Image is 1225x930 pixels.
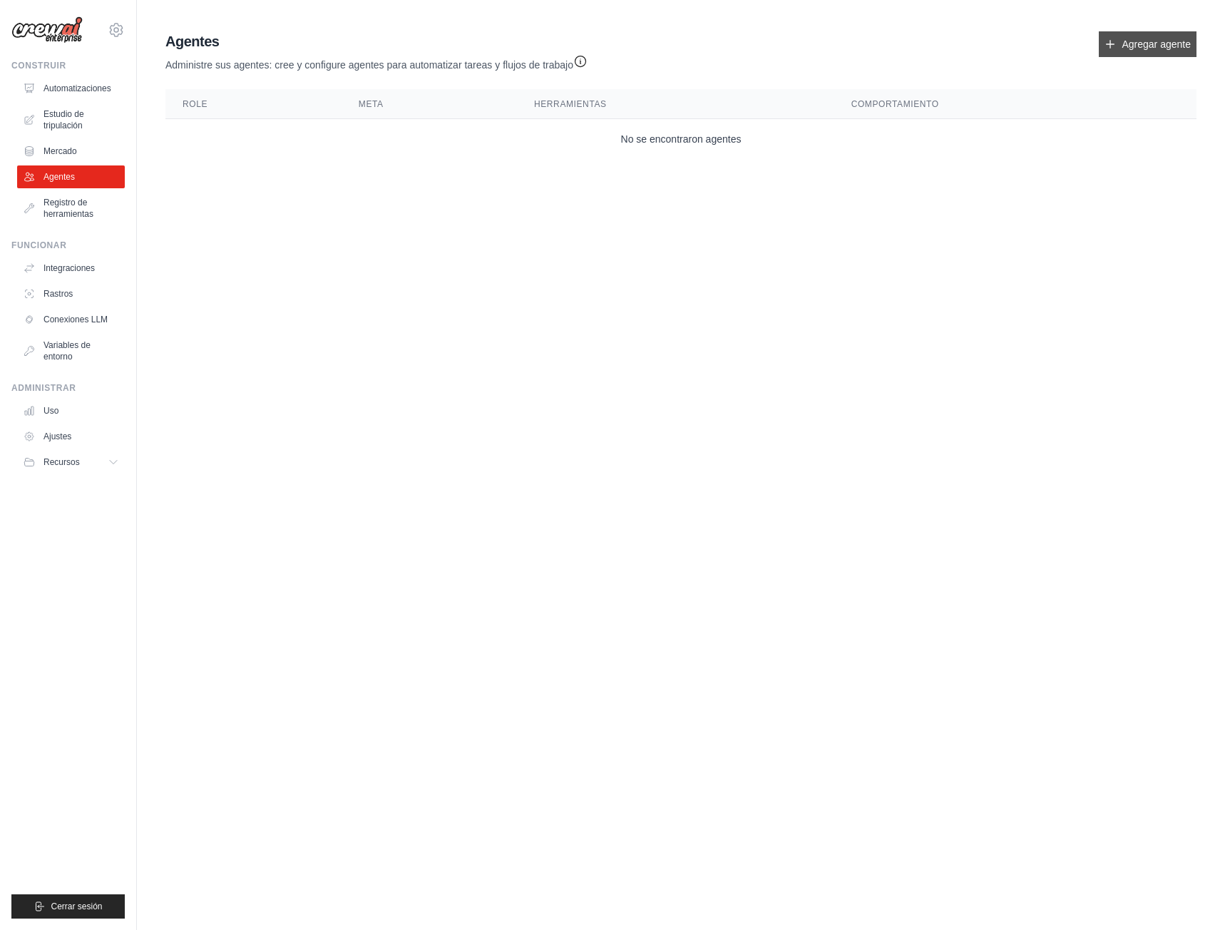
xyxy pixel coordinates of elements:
font: Variables de entorno [43,340,91,362]
a: Conexiones LLM [17,308,125,331]
button: Cerrar sesión [11,894,125,919]
font: Administrar [11,383,76,393]
font: No se encontraron agentes [621,133,742,145]
font: Cerrar sesión [51,901,102,911]
font: Construir [11,61,66,71]
a: Rastros [17,282,125,305]
a: Uso [17,399,125,422]
font: Agentes [43,172,75,182]
font: Funcionar [11,240,66,250]
a: Variables de entorno [17,334,125,368]
font: Agregar agente [1122,39,1191,50]
a: Estudio de tripulación [17,103,125,137]
a: Mercado [17,140,125,163]
font: Registro de herramientas [43,198,93,219]
font: Meta [359,99,384,109]
img: Logo [11,16,83,44]
font: Automatizaciones [43,83,111,93]
a: Ajustes [17,425,125,448]
a: Agregar agente [1099,31,1196,57]
font: Uso [43,406,58,416]
font: Herramientas [534,99,607,109]
font: Conexiones LLM [43,315,108,325]
a: Registro de herramientas [17,191,125,225]
font: Agentes [165,34,219,49]
button: Recursos [17,451,125,474]
a: Agentes [17,165,125,188]
font: Integraciones [43,263,95,273]
font: Mercado [43,146,77,156]
a: Integraciones [17,257,125,280]
font: Comportamiento [851,99,939,109]
font: Ajustes [43,431,71,441]
font: Administre sus agentes: cree y configure agentes para automatizar tareas y flujos de trabajo [165,59,573,71]
font: Estudio de tripulación [43,109,84,131]
font: Rastros [43,289,73,299]
a: Automatizaciones [17,77,125,100]
font: Recursos [43,457,80,467]
font: Role [183,99,207,109]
